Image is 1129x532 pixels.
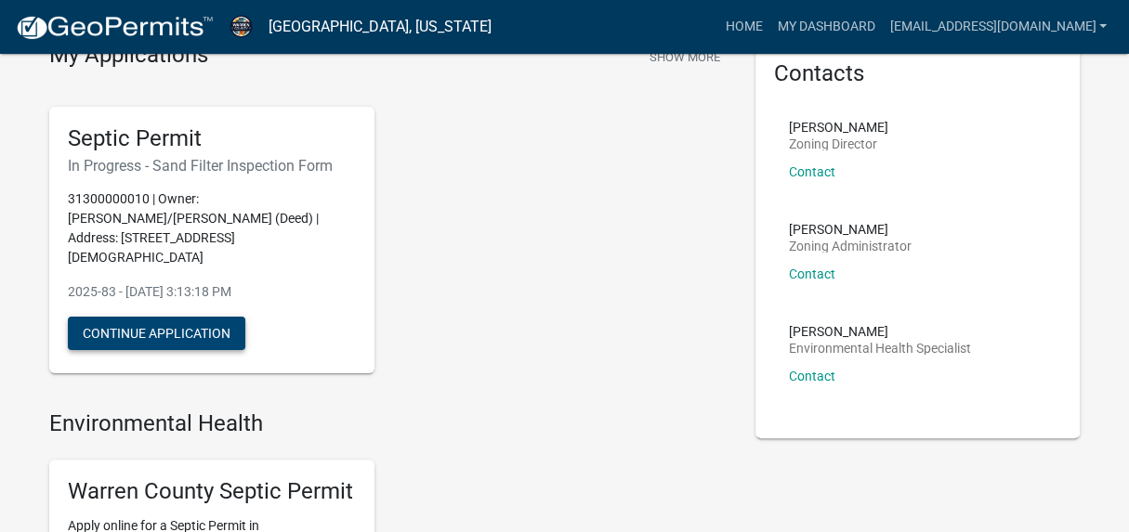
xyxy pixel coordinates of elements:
[789,121,888,134] p: [PERSON_NAME]
[789,369,835,383] a: Contact
[717,9,769,45] a: Home
[789,266,835,281] a: Contact
[789,137,888,150] p: Zoning Director
[789,164,835,179] a: Contact
[68,317,245,350] button: Continue Application
[68,282,356,302] p: 2025-83 - [DATE] 3:13:18 PM
[774,60,1062,87] h5: Contacts
[789,342,971,355] p: Environmental Health Specialist
[229,14,254,39] img: Warren County, Iowa
[49,410,728,437] h4: Environmental Health
[769,9,882,45] a: My Dashboard
[269,11,492,43] a: [GEOGRAPHIC_DATA], [US_STATE]
[789,223,912,236] p: [PERSON_NAME]
[49,42,208,70] h4: My Applications
[789,240,912,253] p: Zoning Administrator
[68,157,356,175] h6: In Progress - Sand Filter Inspection Form
[882,9,1114,45] a: [EMAIL_ADDRESS][DOMAIN_NAME]
[789,325,971,338] p: [PERSON_NAME]
[642,42,728,72] button: Show More
[68,478,356,505] h5: Warren County Septic Permit
[68,125,356,152] h5: Septic Permit
[68,189,356,267] p: 31300000010 | Owner: [PERSON_NAME]/[PERSON_NAME] (Deed) | Address: [STREET_ADDRESS][DEMOGRAPHIC_D...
